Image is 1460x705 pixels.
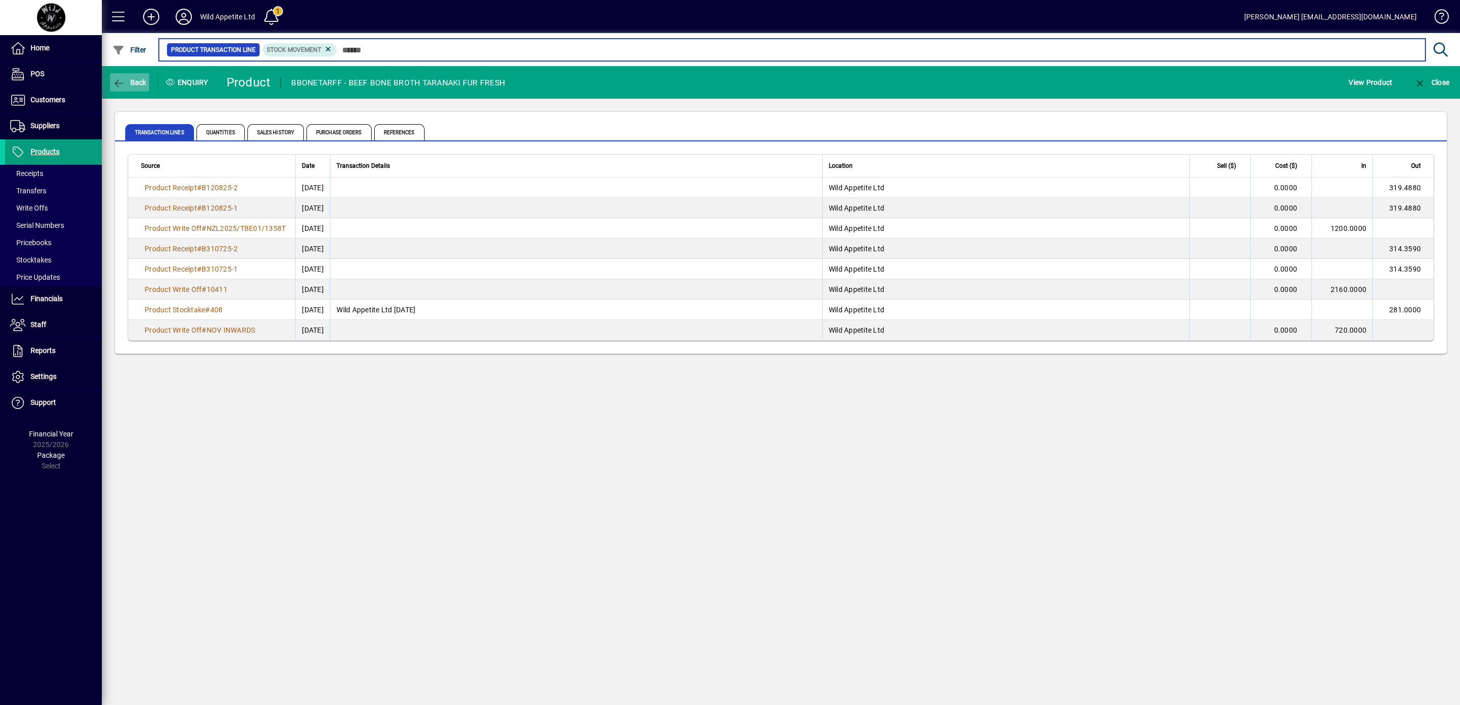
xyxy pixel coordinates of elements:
button: Filter [110,41,149,59]
span: Cost ($) [1275,160,1297,171]
a: Suppliers [5,113,102,139]
a: Pricebooks [5,234,102,251]
span: Settings [31,372,57,380]
span: # [197,245,202,253]
span: Pricebooks [10,239,51,247]
a: Staff [5,312,102,338]
span: Wild Appetite Ltd [829,265,884,273]
span: Product Receipt [145,184,197,192]
span: Receipts [10,169,43,178]
span: Home [31,44,49,52]
a: Knowledge Base [1427,2,1447,35]
a: Product Write Off#NZL2025/TBE01/1358T [141,223,289,234]
a: Stocktakes [5,251,102,269]
span: 10411 [207,285,228,293]
span: B310725-1 [202,265,238,273]
span: B310725-2 [202,245,238,253]
span: Transaction Lines [125,124,194,140]
td: 0.0000 [1250,259,1311,279]
span: Financials [31,295,63,303]
span: Product Write Off [145,285,202,293]
app-page-header-button: Back [102,73,158,92]
div: Product [227,74,271,91]
span: Date [302,160,315,171]
div: Sell ($) [1196,160,1245,171]
a: Product Receipt#B310725-1 [141,263,241,275]
span: Out [1411,160,1421,171]
a: POS [5,62,102,87]
a: Product Receipt#B310725-2 [141,243,241,254]
td: Wild Appetite Ltd [DATE] [330,300,822,320]
span: Reports [31,346,55,355]
span: Serial Numbers [10,221,64,229]
a: Home [5,36,102,61]
td: 0.0000 [1250,178,1311,198]
span: Customers [31,96,65,104]
span: Quantities [196,124,245,140]
span: Location [829,160,853,171]
span: Financial Year [29,430,73,438]
a: Product Receipt#B120825-2 [141,182,241,193]
a: Receipts [5,165,102,182]
button: Back [110,73,149,92]
span: In [1361,160,1366,171]
td: 0.0000 [1250,198,1311,218]
div: Location [829,160,1183,171]
span: Product Stocktake [145,306,205,314]
button: Close [1411,73,1452,92]
span: Suppliers [31,122,60,130]
span: Wild Appetite Ltd [829,245,884,253]
span: Product Receipt [145,245,197,253]
td: [DATE] [295,259,330,279]
span: Price Updates [10,273,60,281]
span: Stocktakes [10,256,51,264]
span: # [202,285,206,293]
span: POS [31,70,44,78]
span: 408 [210,306,223,314]
a: Serial Numbers [5,217,102,234]
span: 2160.0000 [1331,285,1366,293]
div: Enquiry [158,74,219,91]
a: Transfers [5,182,102,199]
div: Cost ($) [1257,160,1306,171]
span: # [197,204,202,212]
span: Source [141,160,160,171]
td: [DATE] [295,239,330,259]
a: Price Updates [5,269,102,286]
span: Products [31,148,60,156]
button: Add [135,8,167,26]
span: NZL2025/TBE01/1358T [207,224,286,232]
div: Date [302,160,324,171]
span: NOV INWARDS [207,326,256,334]
span: 720.0000 [1335,326,1366,334]
span: Wild Appetite Ltd [829,204,884,212]
a: Reports [5,338,102,364]
span: Support [31,398,56,406]
span: Package [37,451,65,459]
a: Product Write Off#NOV INWARDS [141,325,259,336]
span: Sales History [247,124,304,140]
span: # [202,224,206,232]
td: [DATE] [295,178,330,198]
span: Wild Appetite Ltd [829,184,884,192]
span: # [205,306,210,314]
span: Back [113,78,147,86]
a: Product Stocktake#408 [141,304,226,315]
span: 281.0000 [1389,306,1421,314]
div: Wild Appetite Ltd [200,9,255,25]
span: 314.3590 [1389,265,1421,273]
app-page-header-button: Close enquiry [1403,73,1460,92]
button: View Product [1346,73,1395,92]
span: Purchase Orders [306,124,372,140]
span: Product Write Off [145,326,202,334]
mat-chip: Product Transaction Type: Stock movement [263,43,337,56]
td: 0.0000 [1250,239,1311,259]
div: BBONETARFF - BEEF BONE BROTH TARANAKI FUR FRESH [291,75,505,91]
span: Sell ($) [1217,160,1236,171]
td: [DATE] [295,279,330,300]
td: [DATE] [295,198,330,218]
a: Write Offs [5,199,102,217]
span: Write Offs [10,204,48,212]
div: [PERSON_NAME] [EMAIL_ADDRESS][DOMAIN_NAME] [1244,9,1417,25]
td: 0.0000 [1250,218,1311,239]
